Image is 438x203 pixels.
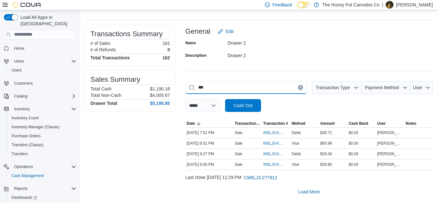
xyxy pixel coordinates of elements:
[228,50,314,58] div: Drawer 2
[235,151,242,156] p: Sale
[9,123,76,131] span: Inventory Manager (Classic)
[12,105,76,113] span: Inventory
[1,162,79,171] button: Operations
[150,93,170,98] p: $4,005.67
[396,1,433,9] p: [PERSON_NAME]
[241,171,280,184] button: CM5LJ3-277912
[12,173,44,178] span: Cash Management
[163,55,170,60] h4: 162
[215,25,236,38] button: Edit
[6,114,79,123] button: Inventory Count
[1,92,79,101] button: Catalog
[235,130,242,135] p: Sale
[6,66,79,75] button: Users
[320,130,332,135] span: $39.71
[235,121,261,126] span: Transaction Type
[365,85,399,90] span: Payment Method
[9,114,76,122] span: Inventory Count
[382,1,383,9] p: |
[6,140,79,149] button: Transfers (Classic)
[185,150,233,158] div: [DATE] 6:27 PM
[9,172,46,180] a: Cash Management
[377,162,403,167] span: [PERSON_NAME]
[167,47,170,52] p: 0
[150,101,170,106] h4: $5,195.85
[263,141,283,146] span: IN5LJ3-6144228
[297,8,298,9] span: Dark Mode
[347,161,376,168] div: $0.00
[90,76,140,83] h3: Sales Summary
[14,106,30,112] span: Inventory
[291,120,319,127] button: Method
[292,130,301,135] span: Debit
[299,189,320,195] span: Load More
[262,120,291,127] button: Transaction #
[12,185,30,192] button: Reports
[263,150,289,158] button: IN5LJ3-6143934
[292,151,301,156] span: Debit
[90,55,130,60] h4: Total Transactions
[244,174,277,181] span: CM5LJ3-277912
[9,132,43,140] a: Purchase Orders
[150,86,170,91] p: $1,190.18
[376,120,404,127] button: User
[233,120,262,127] button: Transaction Type
[316,85,350,90] span: Transaction Type
[14,81,33,86] span: Customers
[410,81,433,94] button: User
[12,163,36,171] button: Operations
[12,195,37,200] span: Dashboards
[12,80,35,87] a: Customers
[163,41,170,46] p: 161
[90,41,110,46] h6: # of Sales
[292,121,306,126] span: Method
[347,150,376,158] div: $0.00
[320,162,332,167] span: $39.80
[14,46,24,51] span: Home
[228,38,314,46] div: Drawer 2
[9,123,62,131] a: Inventory Manager (Classic)
[185,171,433,184] div: Last close [DATE] 11:29 PM
[6,149,79,158] button: Transfers
[90,47,116,52] h6: # of Refunds
[6,171,79,180] button: Cash Management
[322,1,379,9] p: The Hunny Pot Cannabis Co
[297,2,311,8] input: Dark Mode
[406,121,416,126] span: Notes
[185,185,433,198] button: Load More
[377,141,403,146] span: [PERSON_NAME]
[12,142,44,148] span: Transfers (Classic)
[9,194,40,201] a: Dashboards
[9,114,41,122] a: Inventory Count
[377,151,403,156] span: [PERSON_NAME]
[12,124,60,130] span: Inventory Manager (Classic)
[413,85,423,90] span: User
[1,184,79,193] button: Reports
[9,66,76,74] span: Users
[312,81,361,94] button: Transaction Type
[12,68,21,73] span: Users
[320,151,332,156] span: $29.34
[263,162,283,167] span: IN5LJ3-6143652
[12,105,32,113] button: Inventory
[90,93,122,98] h6: Total Non-Cash
[298,85,303,90] button: Clear input
[263,130,283,135] span: IN5LJ3-6145022
[12,57,27,65] button: Users
[9,132,76,140] span: Purchase Orders
[12,185,76,192] span: Reports
[225,99,261,112] button: Cash Out
[187,121,195,126] span: Date
[185,53,206,58] label: Description
[185,140,233,147] div: [DATE] 6:51 PM
[386,1,393,9] div: Arvin Ayala
[347,120,376,127] button: Cash Back
[9,194,76,201] span: Dashboards
[319,120,348,127] button: Amount
[14,59,24,64] span: Users
[9,141,46,149] a: Transfers (Classic)
[13,2,42,8] img: Cova
[263,161,289,168] button: IN5LJ3-6143652
[349,121,368,126] span: Cash Back
[377,121,386,126] span: User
